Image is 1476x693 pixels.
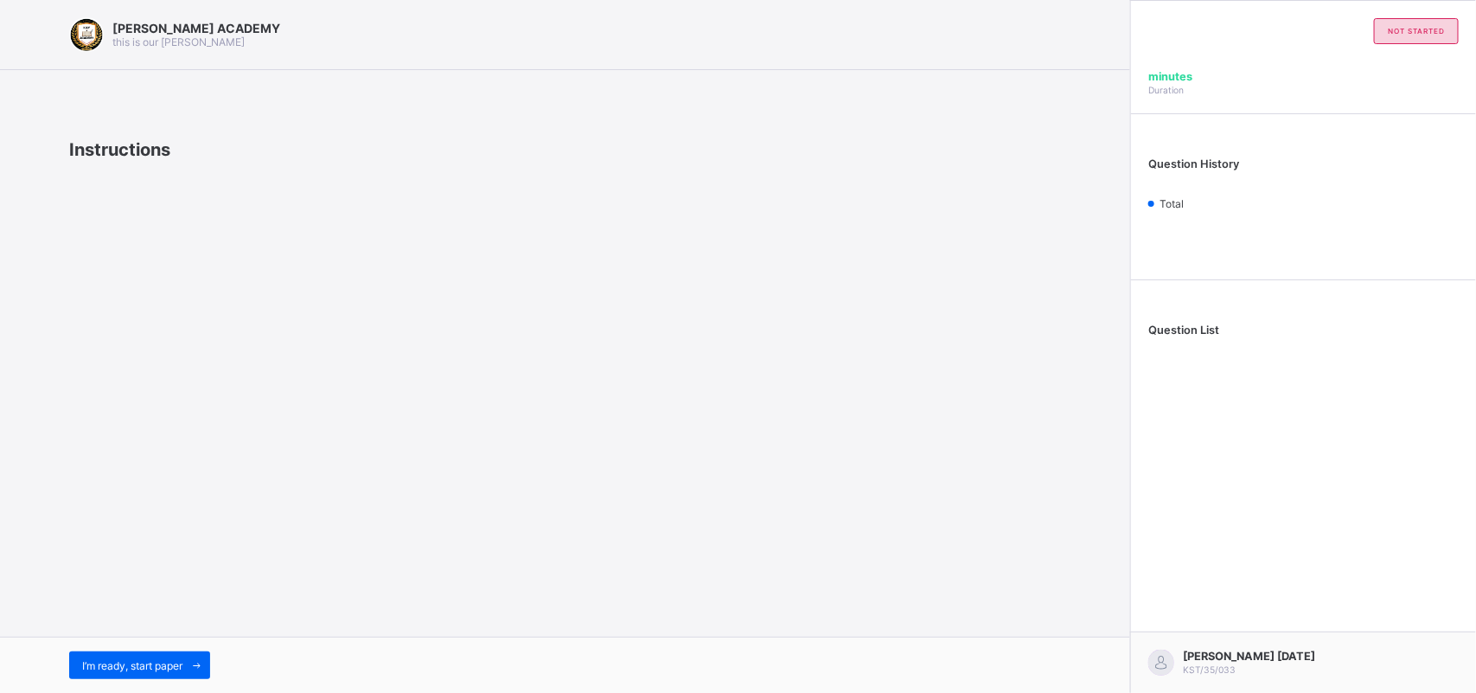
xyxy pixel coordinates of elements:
span: this is our [PERSON_NAME] [112,35,245,48]
span: not started [1388,27,1445,35]
span: I’m ready, start paper [82,659,182,672]
span: Instructions [69,139,170,160]
span: KST/35/033 [1183,664,1236,675]
span: Question List [1148,324,1219,337]
span: minutes [1148,70,1192,83]
span: Total [1160,197,1184,210]
span: Duration [1148,85,1184,95]
span: Question History [1148,157,1239,170]
span: [PERSON_NAME] ACADEMY [112,21,280,35]
span: [PERSON_NAME] [DATE] [1183,650,1315,663]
